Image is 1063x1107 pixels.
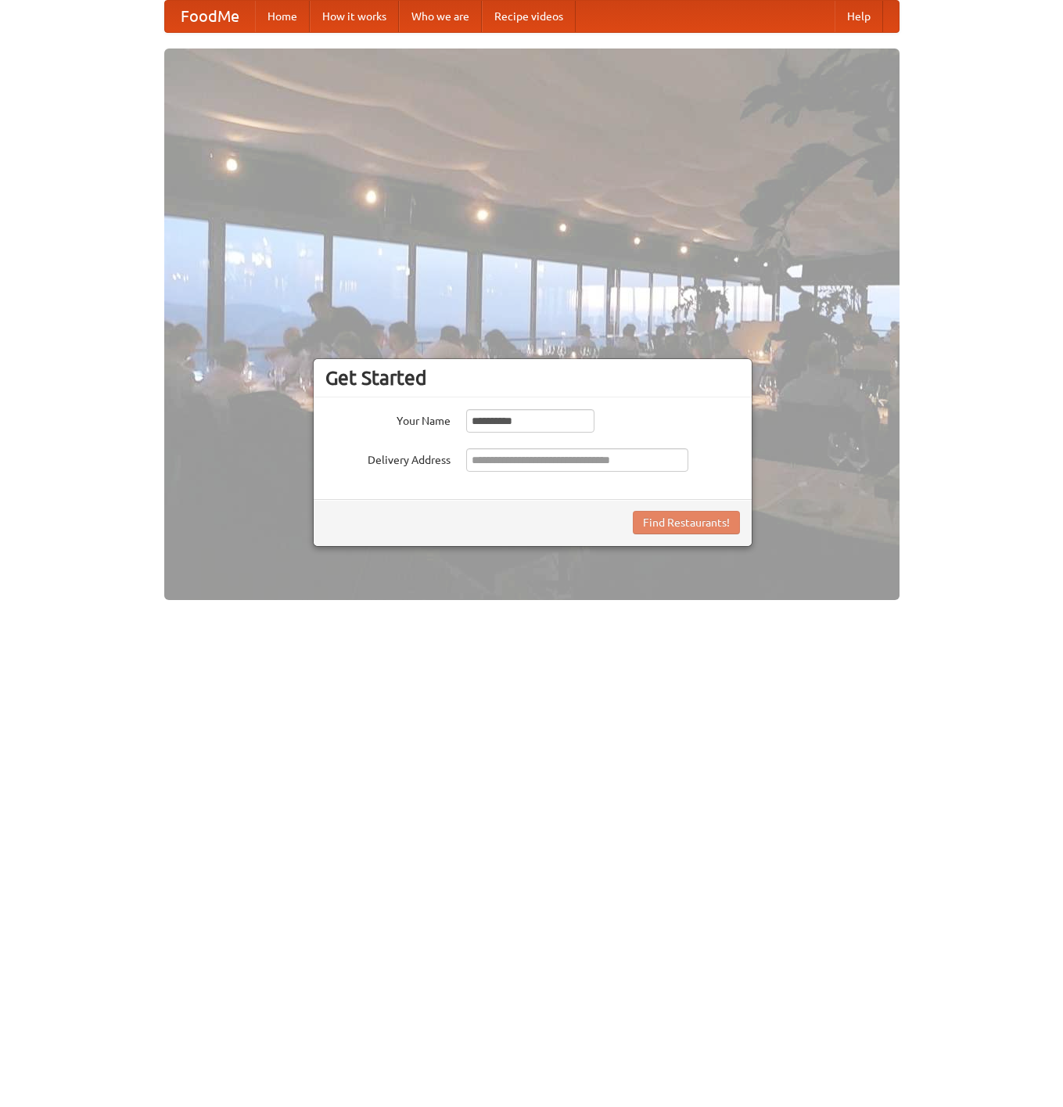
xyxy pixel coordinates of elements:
[325,366,740,390] h3: Get Started
[482,1,576,32] a: Recipe videos
[399,1,482,32] a: Who we are
[835,1,883,32] a: Help
[325,448,451,468] label: Delivery Address
[165,1,255,32] a: FoodMe
[633,511,740,534] button: Find Restaurants!
[255,1,310,32] a: Home
[310,1,399,32] a: How it works
[325,409,451,429] label: Your Name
